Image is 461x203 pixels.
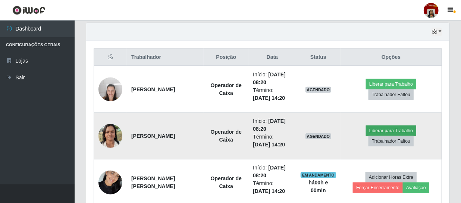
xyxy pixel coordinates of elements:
button: Trabalhador Faltou [369,89,414,100]
li: Início: [253,71,291,86]
span: EM ANDAMENTO [301,172,336,178]
strong: Operador de Caixa [211,175,242,189]
span: AGENDADO [305,133,332,139]
th: Opções [341,49,442,66]
time: [DATE] 14:20 [253,142,285,148]
button: Avaliação [403,183,429,193]
strong: [PERSON_NAME] [131,133,175,139]
time: [DATE] 14:20 [253,188,285,194]
span: AGENDADO [305,87,332,93]
img: CoreUI Logo [12,6,46,15]
th: Data [248,49,296,66]
strong: Operador de Caixa [211,129,242,143]
strong: Operador de Caixa [211,82,242,96]
li: Término: [253,86,291,102]
button: Trabalhador Faltou [369,136,414,146]
th: Status [296,49,341,66]
time: [DATE] 08:20 [253,118,286,132]
strong: [PERSON_NAME] [PERSON_NAME] [131,175,175,189]
time: [DATE] 14:20 [253,95,285,101]
li: Início: [253,117,291,133]
li: Término: [253,133,291,149]
img: 1655230904853.jpeg [98,73,122,105]
strong: [PERSON_NAME] [131,86,175,92]
img: 1736860936757.jpeg [98,166,122,198]
time: [DATE] 08:20 [253,165,286,178]
button: Forçar Encerramento [353,183,403,193]
strong: há 00 h e 00 min [308,180,328,193]
li: Início: [253,164,291,180]
button: Liberar para Trabalho [366,126,416,136]
img: 1720809249319.jpeg [98,120,122,152]
button: Adicionar Horas Extra [366,172,417,183]
th: Posição [204,49,248,66]
button: Liberar para Trabalho [366,79,416,89]
th: Trabalhador [127,49,204,66]
time: [DATE] 08:20 [253,72,286,85]
li: Término: [253,180,291,195]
